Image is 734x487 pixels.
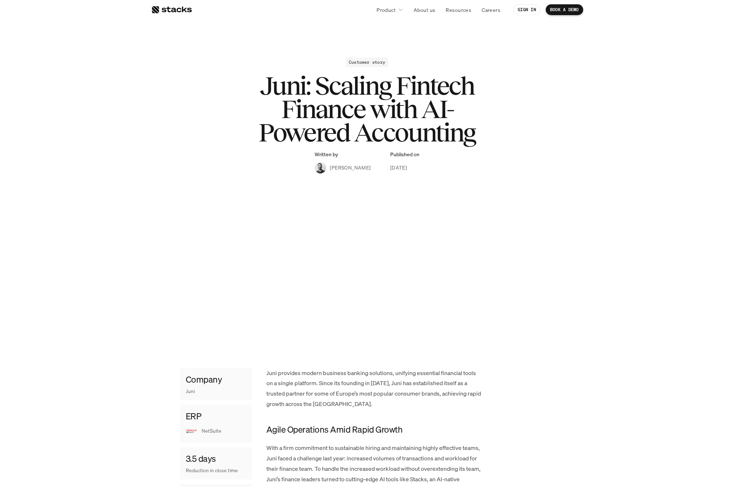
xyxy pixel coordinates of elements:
p: Juni [186,388,195,394]
h2: Customer story [349,60,385,65]
p: NetSuite [202,428,246,434]
p: SIGN IN [518,7,536,12]
p: Reduction in close time [186,468,246,474]
h1: Juni: Scaling Fintech Finance with AI-Powered Accounting [223,74,511,144]
h4: Company [186,374,222,386]
a: About us [409,3,440,16]
a: BOOK A DEMO [546,4,583,15]
p: Published on [390,152,419,158]
p: About us [414,6,435,14]
p: Product [377,6,396,14]
p: Juni provides modern business banking solutions, unifying essential financial tools on a single p... [266,368,482,409]
a: Resources [441,3,476,16]
p: Written by [315,152,338,158]
p: [DATE] [390,164,407,171]
p: Resources [446,6,471,14]
h4: ERP [186,410,202,423]
a: Careers [477,3,505,16]
p: Careers [482,6,500,14]
h4: 3.5 days [186,453,216,465]
p: BOOK A DEMO [550,7,579,12]
a: SIGN IN [513,4,540,15]
p: [PERSON_NAME] [330,164,370,171]
h4: Agile Operations Amid Rapid Growth [266,424,482,436]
